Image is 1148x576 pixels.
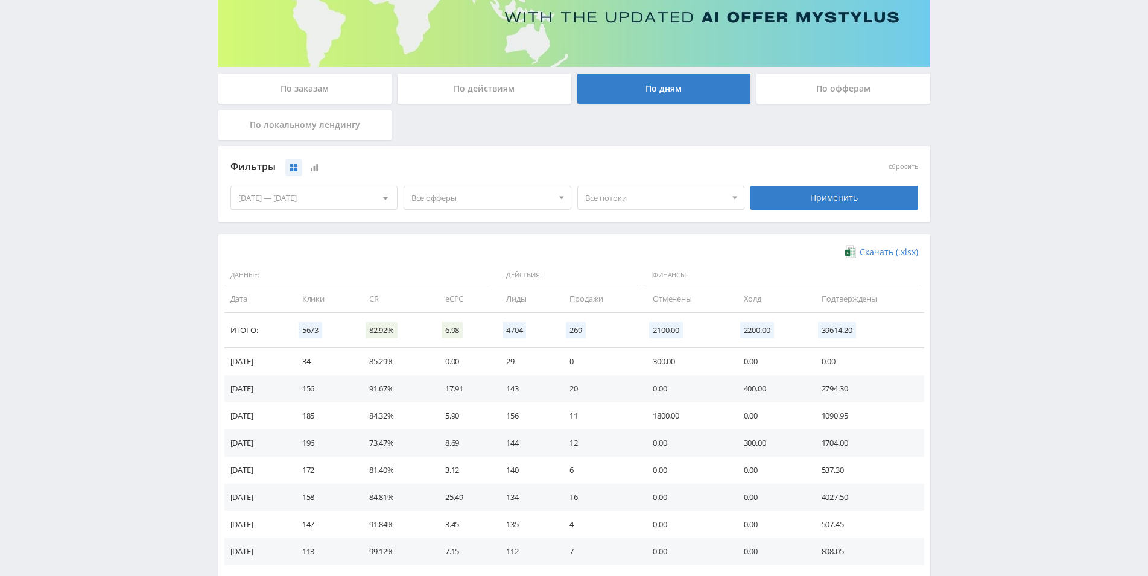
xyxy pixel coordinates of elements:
td: 5.90 [433,402,494,429]
td: 25.49 [433,484,494,511]
td: 112 [494,538,557,565]
span: 269 [566,322,586,338]
td: 0.00 [433,348,494,375]
td: Клики [290,285,357,312]
td: 84.81% [357,484,433,511]
td: 0.00 [732,484,810,511]
div: По дням [577,74,751,104]
td: 6 [557,457,641,484]
span: 39614.20 [818,322,856,338]
div: Применить [750,186,918,210]
td: 300.00 [732,429,810,457]
img: xlsx [845,245,855,258]
td: CR [357,285,433,312]
td: 0.00 [641,429,731,457]
span: Все потоки [585,186,726,209]
a: Скачать (.xlsx) [845,246,918,258]
td: 3.12 [433,457,494,484]
td: 12 [557,429,641,457]
td: 0.00 [641,511,731,538]
td: 0 [557,348,641,375]
td: [DATE] [224,429,290,457]
div: По действиям [398,74,571,104]
td: 196 [290,429,357,457]
span: 82.92% [366,322,398,338]
td: 1800.00 [641,402,731,429]
td: Дата [224,285,290,312]
td: 143 [494,375,557,402]
td: 185 [290,402,357,429]
td: eCPC [433,285,494,312]
td: 8.69 [433,429,494,457]
td: 0.00 [810,348,924,375]
span: Финансы: [644,265,921,286]
td: 11 [557,402,641,429]
td: 537.30 [810,457,924,484]
td: 2794.30 [810,375,924,402]
div: Фильтры [230,158,745,176]
div: По заказам [218,74,392,104]
td: 507.45 [810,511,924,538]
span: Скачать (.xlsx) [860,247,918,257]
td: 156 [290,375,357,402]
td: 0.00 [732,538,810,565]
span: Действия: [497,265,638,286]
td: Лиды [494,285,557,312]
span: 2100.00 [649,322,683,338]
span: 4704 [503,322,526,338]
td: 3.45 [433,511,494,538]
td: 20 [557,375,641,402]
div: [DATE] — [DATE] [231,186,398,209]
td: 7.15 [433,538,494,565]
td: 81.40% [357,457,433,484]
td: 0.00 [732,457,810,484]
td: 7 [557,538,641,565]
td: 156 [494,402,557,429]
div: По офферам [756,74,930,104]
td: 808.05 [810,538,924,565]
td: 0.00 [641,457,731,484]
div: По локальному лендингу [218,110,392,140]
td: 0.00 [732,348,810,375]
td: 84.32% [357,402,433,429]
span: Данные: [224,265,491,286]
td: 135 [494,511,557,538]
td: 0.00 [641,484,731,511]
td: 85.29% [357,348,433,375]
td: [DATE] [224,348,290,375]
td: 1090.95 [810,402,924,429]
td: [DATE] [224,457,290,484]
td: Холд [732,285,810,312]
span: 2200.00 [740,322,774,338]
td: Подтверждены [810,285,924,312]
td: 140 [494,457,557,484]
td: 113 [290,538,357,565]
td: [DATE] [224,402,290,429]
span: Все офферы [411,186,553,209]
td: 400.00 [732,375,810,402]
td: [DATE] [224,538,290,565]
span: 6.98 [442,322,463,338]
td: 73.47% [357,429,433,457]
td: 144 [494,429,557,457]
td: [DATE] [224,511,290,538]
td: 300.00 [641,348,731,375]
td: [DATE] [224,375,290,402]
td: 172 [290,457,357,484]
td: 29 [494,348,557,375]
td: 147 [290,511,357,538]
td: Отменены [641,285,731,312]
td: 0.00 [732,402,810,429]
button: сбросить [889,163,918,171]
td: 4027.50 [810,484,924,511]
td: Итого: [224,313,290,348]
td: 91.67% [357,375,433,402]
td: Продажи [557,285,641,312]
td: 0.00 [641,375,731,402]
td: 4 [557,511,641,538]
td: 34 [290,348,357,375]
td: 17.91 [433,375,494,402]
td: 1704.00 [810,429,924,457]
td: 16 [557,484,641,511]
td: 91.84% [357,511,433,538]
